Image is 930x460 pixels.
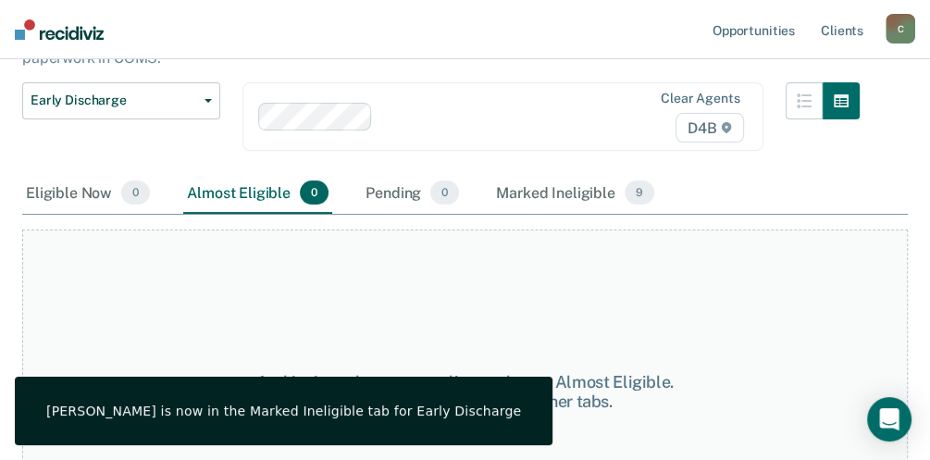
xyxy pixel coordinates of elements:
[22,173,154,214] div: Eligible Now0
[31,93,197,108] span: Early Discharge
[22,82,220,119] button: Early Discharge
[676,113,743,143] span: D4B
[46,403,521,419] div: [PERSON_NAME] is now in the Marked Ineligible tab for Early Discharge
[867,397,911,441] div: Open Intercom Messenger
[15,19,104,40] img: Recidiviz
[300,180,329,205] span: 0
[625,180,654,205] span: 9
[183,173,332,214] div: Almost Eligible0
[492,173,658,214] div: Marked Ineligible9
[661,91,739,106] div: Clear agents
[362,173,463,214] div: Pending0
[244,372,687,412] div: At this time, there are no clients who are Almost Eligible. Please navigate to one of the other t...
[121,180,150,205] span: 0
[886,14,915,44] button: C
[430,180,459,205] span: 0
